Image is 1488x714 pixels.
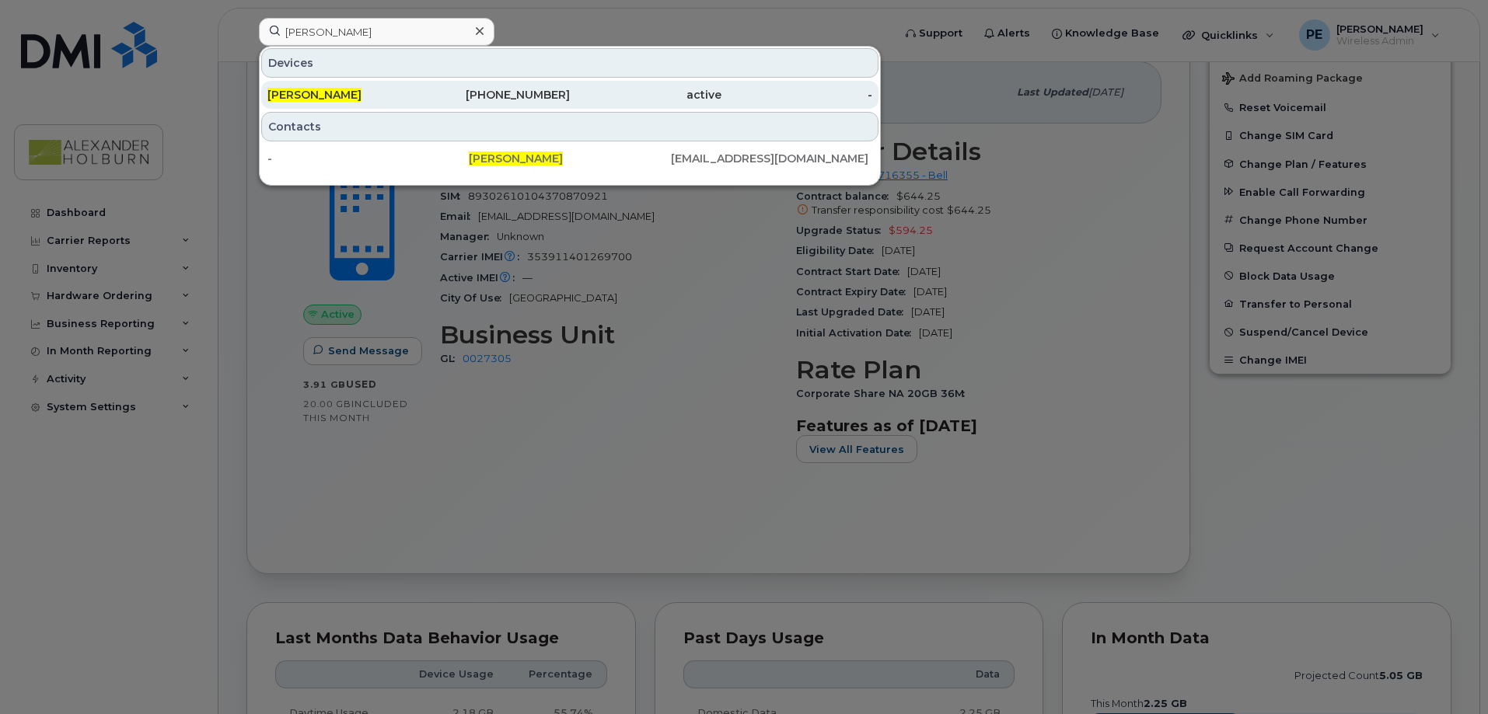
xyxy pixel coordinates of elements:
div: [PHONE_NUMBER] [419,87,571,103]
a: -[PERSON_NAME][EMAIL_ADDRESS][DOMAIN_NAME] [261,145,878,172]
span: [PERSON_NAME] [267,88,362,102]
input: Find something... [259,18,494,46]
div: Devices [261,48,878,78]
div: [EMAIL_ADDRESS][DOMAIN_NAME] [671,151,872,166]
span: [PERSON_NAME] [469,152,563,165]
div: - [721,87,873,103]
div: Contacts [261,112,878,141]
div: active [570,87,721,103]
div: - [267,151,469,166]
a: [PERSON_NAME][PHONE_NUMBER]active- [261,81,878,109]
